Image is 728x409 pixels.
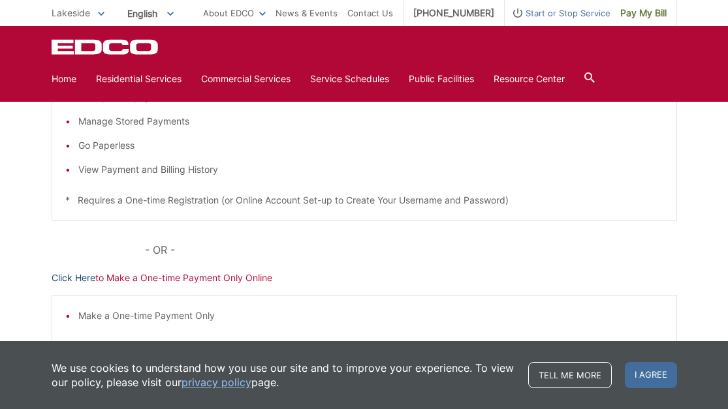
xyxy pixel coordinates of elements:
span: English [118,3,183,24]
li: Go Paperless [78,138,663,153]
a: Commercial Services [201,72,291,86]
a: About EDCO [203,6,266,20]
a: News & Events [276,6,338,20]
a: Public Facilities [409,72,474,86]
a: Residential Services [96,72,182,86]
span: Pay My Bill [620,6,667,20]
p: We use cookies to understand how you use our site and to improve your experience. To view our pol... [52,361,515,389]
a: Home [52,72,76,86]
li: Make a One-time Payment Only [78,309,663,323]
a: Service Schedules [310,72,389,86]
p: * DOES NOT Require a One-time Registration (or Online Account Set-up) [65,339,663,354]
a: Contact Us [347,6,393,20]
a: EDCD logo. Return to the homepage. [52,39,160,55]
p: - OR - [145,241,676,259]
p: to Make a One-time Payment Only Online [52,271,677,285]
a: privacy policy [182,375,251,389]
a: Click Here [52,271,95,285]
li: Manage Stored Payments [78,114,663,129]
span: Lakeside [52,7,90,18]
li: View Payment and Billing History [78,162,663,177]
p: * Requires a One-time Registration (or Online Account Set-up to Create Your Username and Password) [65,193,663,207]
